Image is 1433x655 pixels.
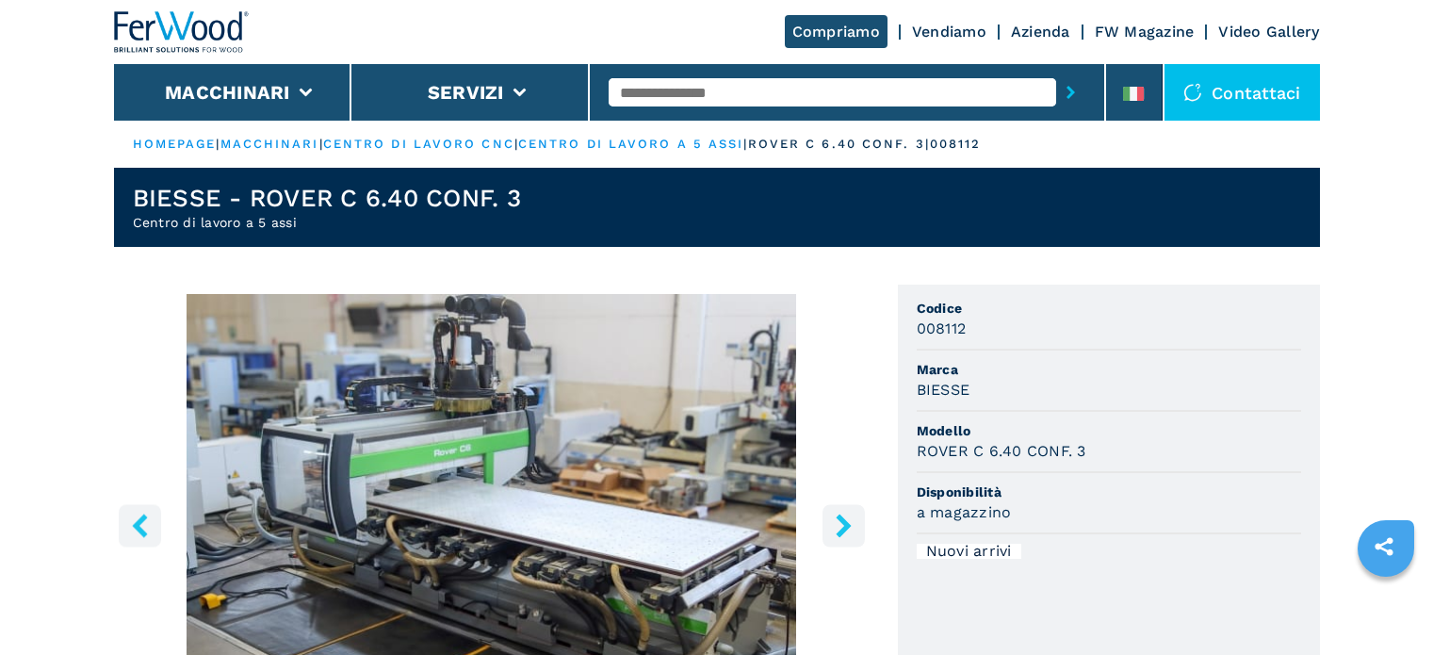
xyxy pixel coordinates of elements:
span: Codice [917,299,1301,318]
div: Contattaci [1164,64,1320,121]
span: Marca [917,360,1301,379]
a: Video Gallery [1218,23,1319,41]
span: Disponibilità [917,483,1301,501]
h3: ROVER C 6.40 CONF. 3 [917,440,1086,462]
button: left-button [119,504,161,547]
h1: BIESSE - ROVER C 6.40 CONF. 3 [133,183,521,213]
img: Contattaci [1183,83,1202,102]
div: Nuovi arrivi [917,544,1021,559]
button: right-button [822,504,865,547]
span: | [319,137,323,151]
a: centro di lavoro cnc [323,137,514,151]
h3: a magazzino [917,501,1012,523]
a: macchinari [220,137,319,151]
p: rover c 6.40 conf. 3 | [748,136,930,153]
button: Servizi [428,81,504,104]
h3: 008112 [917,318,967,339]
span: Modello [917,421,1301,440]
a: HOMEPAGE [133,137,217,151]
a: centro di lavoro a 5 assi [518,137,744,151]
button: Macchinari [165,81,290,104]
button: submit-button [1056,71,1085,114]
p: 008112 [930,136,982,153]
a: Compriamo [785,15,887,48]
a: FW Magazine [1095,23,1195,41]
a: sharethis [1360,523,1408,570]
span: | [514,137,518,151]
h3: BIESSE [917,379,970,401]
a: Azienda [1011,23,1070,41]
span: | [216,137,220,151]
img: Ferwood [114,11,250,53]
h2: Centro di lavoro a 5 assi [133,213,521,232]
a: Vendiamo [912,23,986,41]
span: | [743,137,747,151]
